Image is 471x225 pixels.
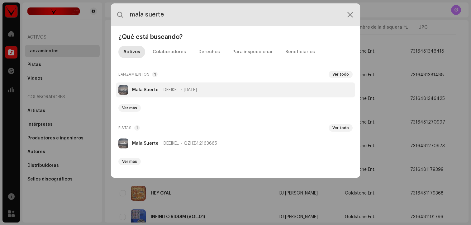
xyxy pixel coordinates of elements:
strong: Mala Suerte [132,141,159,146]
span: QZHZ42163665 [184,141,217,146]
button: Ver más [118,158,141,165]
p-badge: 1 [134,125,140,131]
span: DEEIKEL [164,141,179,146]
button: Ver todo [329,71,353,78]
img: aa27187f-0c46-48ba-9037-f920f4debd7d [118,138,128,148]
input: Buscar [111,3,360,26]
span: Ver todo [332,72,349,77]
span: Ver todo [332,125,349,130]
div: Activos [123,46,140,58]
img: aa27187f-0c46-48ba-9037-f920f4debd7d [118,85,128,95]
div: Derechos [198,46,220,58]
div: Colaboradores [153,46,186,58]
div: Beneficiarios [285,46,315,58]
div: ¿Qué está buscando? [116,33,355,41]
p-badge: 1 [152,72,158,77]
button: Ver todo [329,124,353,132]
button: Ver más [118,104,141,112]
span: [DATE] [184,87,197,92]
span: Ver más [122,105,137,110]
div: Para inspeccionar [232,46,273,58]
span: Pistas [118,124,132,132]
span: Ver más [122,159,137,164]
span: Lanzamientos [118,71,150,78]
span: DEEIKEL [164,87,179,92]
strong: Mala Suerte [132,87,159,92]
